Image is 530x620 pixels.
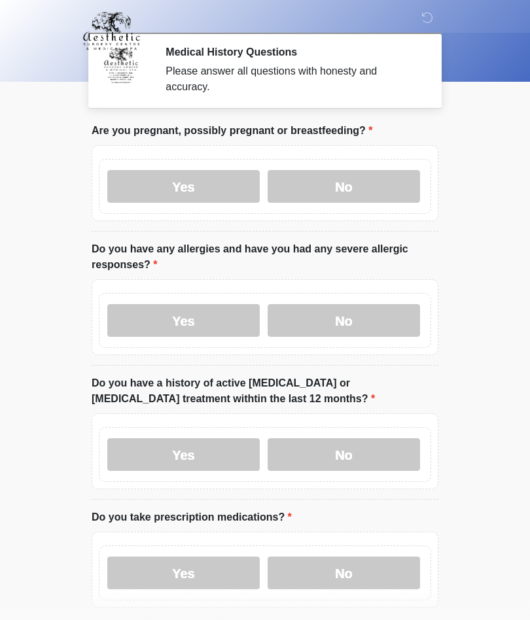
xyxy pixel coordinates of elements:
label: Do you take prescription medications? [92,509,292,525]
label: Are you pregnant, possibly pregnant or breastfeeding? [92,123,372,139]
label: Yes [107,557,260,589]
label: Yes [107,170,260,203]
div: Please answer all questions with honesty and accuracy. [166,63,419,95]
label: Do you have a history of active [MEDICAL_DATA] or [MEDICAL_DATA] treatment withtin the last 12 mo... [92,375,438,407]
img: Aesthetic Surgery Centre, PLLC Logo [79,10,145,52]
img: Agent Avatar [101,46,141,85]
label: No [268,438,420,471]
label: No [268,170,420,203]
label: Do you have any allergies and have you had any severe allergic responses? [92,241,438,273]
label: No [268,557,420,589]
label: No [268,304,420,337]
label: Yes [107,438,260,471]
label: Yes [107,304,260,337]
